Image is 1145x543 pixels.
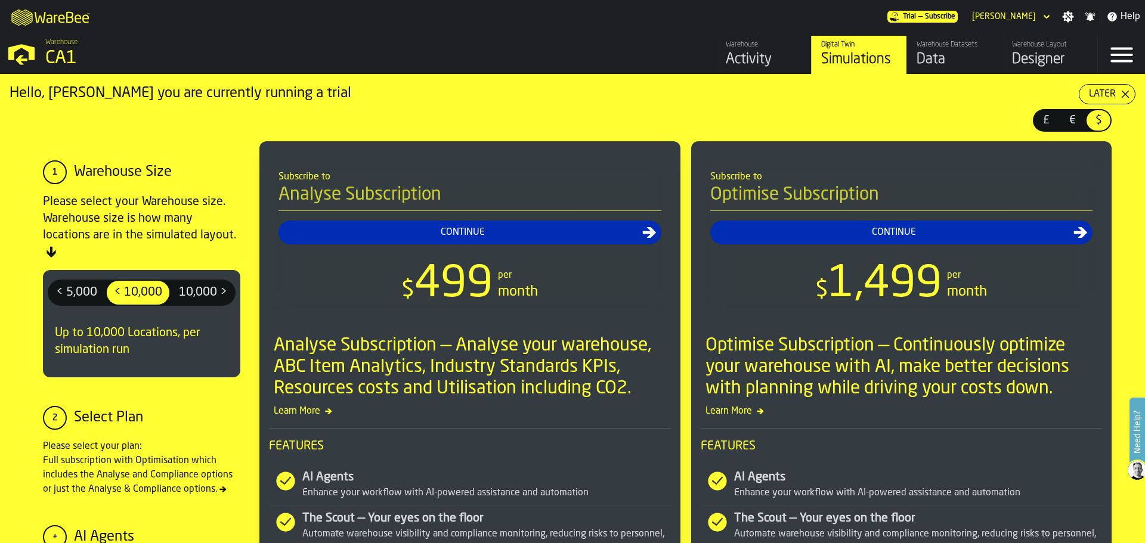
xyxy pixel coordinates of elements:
span: Features [269,438,671,455]
div: Later [1084,87,1121,101]
label: button-switch-multi-$ [1085,109,1112,132]
label: button-switch-multi-< 5,000 [48,280,106,306]
div: 2 [43,406,67,430]
span: 1,499 [828,263,942,306]
div: thumb [172,281,234,305]
div: Optimise Subscription — Continuously optimize your warehouse with AI, make better decisions with ... [705,335,1103,399]
div: AI Agents [302,469,671,486]
span: < 10,000 [109,283,167,302]
h4: Analyse Subscription [278,184,661,211]
div: Designer [1012,50,1088,69]
span: 10,000 > [174,283,232,302]
div: thumb [49,281,104,305]
span: Learn More [701,404,1103,418]
a: link-to-/wh/i/76e2a128-1b54-4d66-80d4-05ae4c277723/designer [1002,36,1097,74]
a: link-to-/wh/i/76e2a128-1b54-4d66-80d4-05ae4c277723/data [906,36,1002,74]
span: < 5,000 [51,283,102,302]
div: thumb [1060,110,1084,131]
a: link-to-/wh/i/76e2a128-1b54-4d66-80d4-05ae4c277723/simulations [811,36,906,74]
span: Trial [903,13,916,21]
div: Digital Twin [821,41,897,49]
div: Please select your plan: Full subscription with Optimisation which includes the Analyse and Compl... [43,439,240,497]
div: month [498,283,538,302]
label: button-switch-multi-< 10,000 [106,280,171,306]
div: Simulations [821,50,897,69]
div: per [498,268,512,283]
div: Warehouse Datasets [917,41,992,49]
a: link-to-/wh/i/76e2a128-1b54-4d66-80d4-05ae4c277723/feed/ [716,36,811,74]
span: 499 [414,263,493,306]
div: month [947,283,987,302]
div: Activity [726,50,801,69]
span: Features [701,438,1103,455]
button: button-Later [1079,84,1135,104]
div: Data [917,50,992,69]
div: thumb [107,281,169,305]
div: Enhance your workflow with AI-powered assistance and automation [302,486,671,500]
div: Subscribe to [710,170,1093,184]
span: $ [815,278,828,302]
span: Warehouse [45,38,78,46]
div: Continue [715,225,1074,240]
div: DropdownMenuValue-Gregg Arment [972,12,1036,21]
div: Menu Subscription [887,11,958,23]
span: Subscribe [925,13,955,21]
div: per [947,268,961,283]
label: button-toggle-Settings [1057,11,1079,23]
div: Please select your Warehouse size. Warehouse size is how many locations are in the simulated layout. [43,194,240,260]
div: Enhance your workflow with AI-powered assistance and automation [734,486,1103,500]
div: AI Agents [734,469,1103,486]
div: Warehouse Layout [1012,41,1088,49]
div: Subscribe to [278,170,661,184]
div: Analyse Subscription — Analyse your warehouse, ABC Item Analytics, Industry Standards KPIs, Resou... [274,335,671,399]
span: $ [401,278,414,302]
span: Help [1121,10,1140,24]
span: € [1063,113,1082,128]
div: Continue [283,225,642,240]
button: button-Continue [278,221,661,244]
span: £ [1036,113,1056,128]
div: DropdownMenuValue-Gregg Arment [967,10,1053,24]
label: button-switch-multi-€ [1059,109,1085,132]
label: Need Help? [1131,399,1144,466]
span: — [918,13,923,21]
label: button-toggle-Notifications [1079,11,1101,23]
button: button-Continue [710,221,1093,244]
label: button-toggle-Menu [1098,36,1145,74]
div: The Scout — Your eyes on the floor [302,510,671,527]
div: The Scout — Your eyes on the floor [734,510,1103,527]
div: Select Plan [74,408,143,427]
h4: Optimise Subscription [710,184,1093,211]
label: button-switch-multi-£ [1033,109,1059,132]
label: button-toggle-Help [1101,10,1145,24]
div: Hello, [PERSON_NAME] you are currently running a trial [10,84,1079,103]
label: button-switch-multi-10,000 > [171,280,236,306]
div: CA1 [45,48,367,69]
div: Warehouse Size [74,163,172,182]
a: link-to-/wh/i/76e2a128-1b54-4d66-80d4-05ae4c277723/pricing/ [887,11,958,23]
div: 1 [43,160,67,184]
div: Warehouse [726,41,801,49]
span: $ [1089,113,1108,128]
div: thumb [1034,110,1058,131]
div: Up to 10,000 Locations, per simulation run [48,315,236,368]
span: Learn More [269,404,671,418]
div: thumb [1087,110,1110,131]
